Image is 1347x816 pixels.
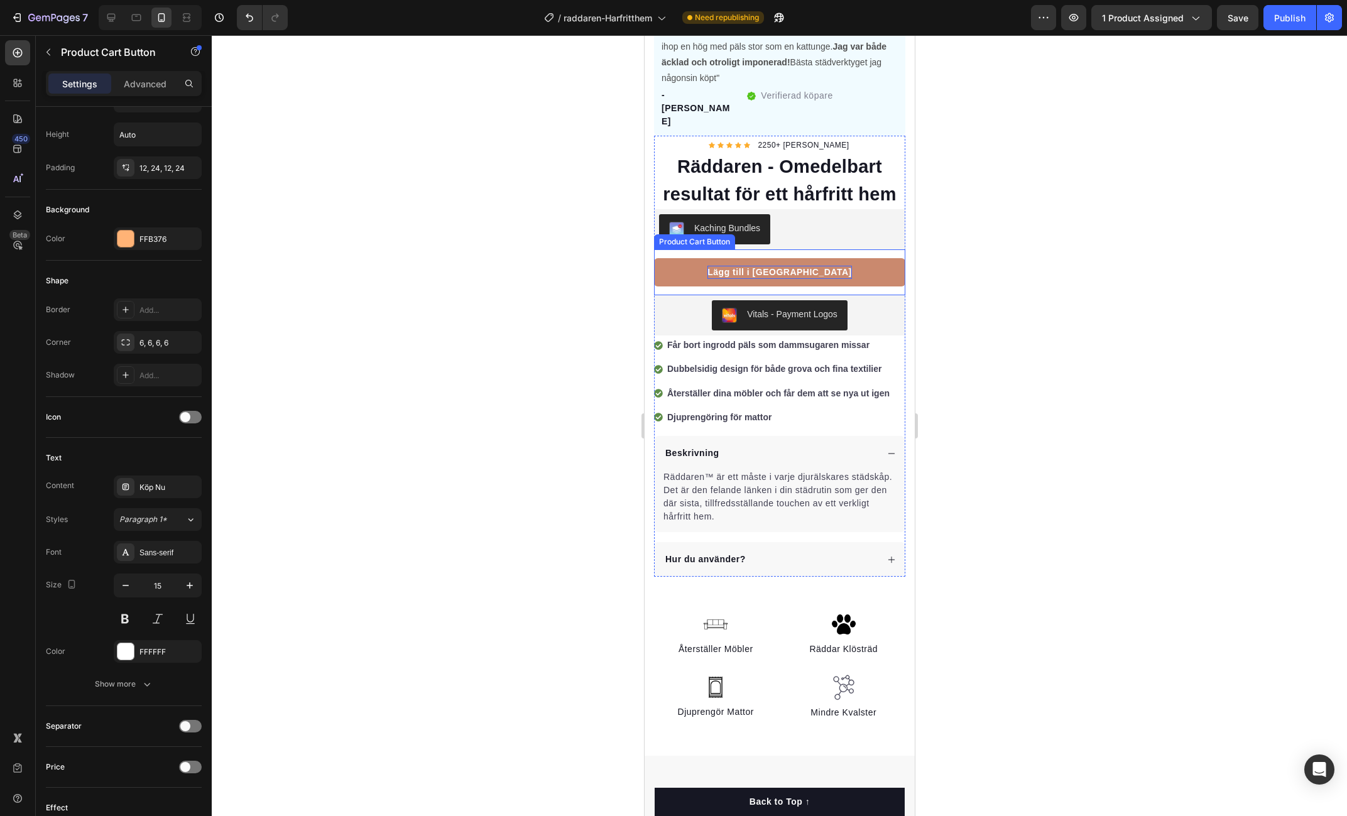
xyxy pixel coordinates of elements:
div: Back to Top ↑ [105,760,165,773]
img: 495611768014373769-1cbd2799-6668-40fe-84ba-e8b6c9135f18.svg [187,639,212,665]
img: gempages_580640165886690217-e555f732-0f12-43f4-8c9f-d6c243682f30.png [58,577,84,602]
strong: Jag var både äcklad och otroligt imponerad! [17,6,242,32]
input: Auto [114,123,201,146]
button: Back to Top ↑ [10,753,260,781]
p: 7 [82,10,88,25]
div: FFB376 [139,234,199,245]
h1: Räddaren - Omedelbart resultat för ett hårfritt hem [9,117,261,174]
iframe: Design area [645,35,915,816]
div: Kaching Bundles [50,187,116,200]
p: Product Cart Button [61,45,168,60]
div: Product Cart Button [12,201,88,212]
p: Hur du använder? [21,518,101,531]
div: Shadow [46,369,75,381]
div: Separator [46,721,82,732]
div: Padding [46,162,75,173]
div: Border [46,304,70,315]
div: Background [46,204,89,215]
button: Save [1217,5,1258,30]
div: Sans-serif [139,547,199,558]
div: 450 [12,134,30,144]
button: Publish [1263,5,1316,30]
div: Publish [1274,11,1306,24]
div: Size [46,577,79,594]
strong: Får bort ingrodd päls som dammsugaren missar [23,305,225,315]
span: 1 product assigned [1102,11,1184,24]
div: Price [46,761,65,773]
p: -[PERSON_NAME] [17,53,90,93]
p: Räddar Klösträd [139,607,260,621]
div: Shape [46,275,68,286]
button: Paragraph 1* [114,508,202,531]
span: / [558,11,561,24]
div: Styles [46,514,68,525]
p: Mindre Kvalster [139,671,260,684]
div: Content [46,480,74,491]
span: Save [1228,13,1248,23]
div: Open Intercom Messenger [1304,754,1334,785]
div: 12, 24, 12, 24 [139,163,199,174]
button: 7 [5,5,94,30]
p: Djuprengör Mattor [11,670,132,683]
strong: Återställer dina möbler och får dem att se nya ut igen [23,353,245,363]
img: KachingBundles.png [25,187,40,202]
img: gempages_580640165886690217-5be273a8-3b58-47ef-9a5d-0b92b47386d1.png [58,639,84,665]
img: 26b75d61-258b-461b-8cc3-4bcb67141ce0.png [77,273,92,288]
div: Köp Nu [139,482,199,493]
div: Color [46,233,65,244]
p: Återställer Möbler [11,607,132,621]
div: Icon [46,411,61,423]
span: Need republishing [695,12,759,23]
p: Advanced [124,77,166,90]
div: Height [46,129,69,140]
p: Verifierad köpare [116,54,188,67]
div: Corner [46,337,71,348]
button: Kaching Bundles [14,179,126,209]
div: Show more [95,678,153,690]
p: Settings [62,77,97,90]
div: Font [46,547,62,558]
button: 1 product assigned [1091,5,1212,30]
span: Paragraph 1* [119,514,167,525]
button: Vitals - Payment Logos [67,265,203,295]
span: raddaren-Harfritthem [564,11,652,24]
strong: Dubbelsidig design för både grova och fina textilier [23,329,237,339]
div: Beta [9,230,30,240]
button: Show more [46,673,202,695]
p: Beskrivning [21,411,75,425]
div: Undo/Redo [237,5,288,30]
div: Effect [46,802,68,813]
div: Color [46,646,65,657]
div: Text [46,452,62,464]
strong: Djuprengöring för mattor [23,377,127,387]
div: 6, 6, 6, 6 [139,337,199,349]
button: Lägg till i kassan [9,223,261,251]
img: gempages_580640165886690217-fe56a4c8-62e0-417b-a1e7-6df94d3ba3ce.png [187,577,212,602]
div: Add... [139,370,199,381]
div: FFFFFF [139,646,199,658]
p: 2250+ [PERSON_NAME] [113,104,204,116]
div: Lägg till i [GEOGRAPHIC_DATA] [63,231,207,244]
p: Räddaren™ är ett måste i varje djurälskares städskåp. Det är den felande länken i din städrutin s... [19,437,248,486]
div: Add... [139,305,199,316]
div: Vitals - Payment Logos [102,273,193,286]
